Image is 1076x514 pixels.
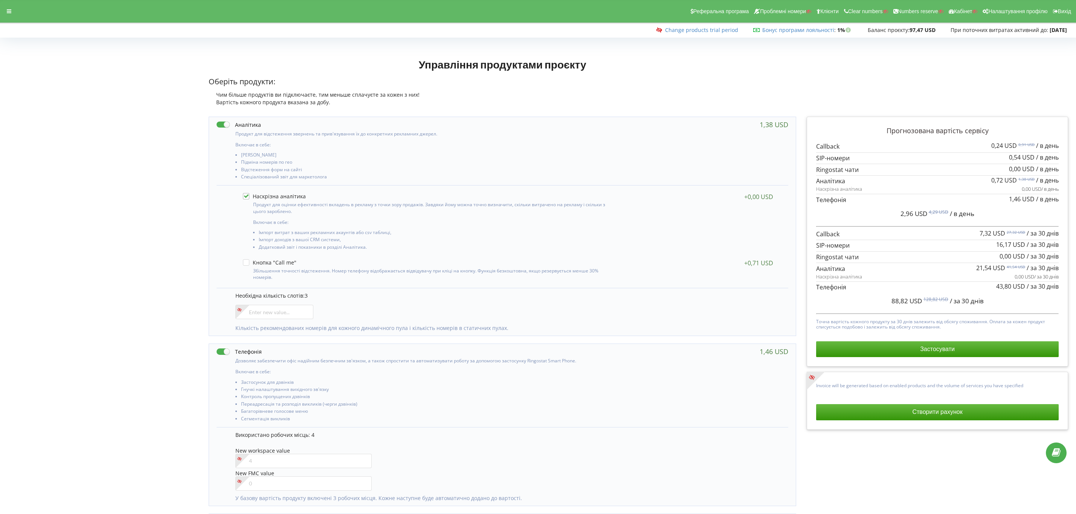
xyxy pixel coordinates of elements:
li: Контроль пропущених дзвінків [241,394,617,401]
input: Enter new value... [235,305,313,319]
span: 21,54 USD [976,264,1005,272]
p: У базову вартість продукту включені 3 робочих місця. Кожне наступне буде автоматично додано до ва... [235,494,781,502]
span: New FMC value [235,470,274,477]
sup: 0,91 USD [1018,142,1035,147]
span: / в день [950,209,974,218]
span: Налаштування профілю [988,8,1047,14]
p: Прогнозована вартість сервісу [816,126,1059,136]
span: / за 30 днів [1027,252,1059,260]
label: Аналітика [217,121,261,129]
p: Callback [816,230,1059,239]
li: Імпорт витрат з ваших рекламних акаунтів або csv таблиці, [259,230,614,237]
span: / за 30 днів [950,297,984,305]
span: 88,82 USD [891,297,922,305]
p: Включає в себе: [253,219,614,225]
li: Підміна номерів по гео [241,160,617,167]
sup: 4,29 USD [929,209,948,215]
span: 1,46 USD [1009,195,1035,203]
strong: 97,47 USD [910,26,936,33]
span: Кабінет [954,8,972,14]
div: 1,38 USD [760,121,788,128]
li: Додатковий звіт і показники в розділі Аналітика. [259,245,614,252]
p: SIP-номери [816,154,1059,163]
span: Використано робочих місць: 4 [235,431,314,438]
li: Переадресація та розподіл викликів (черги дзвінків) [241,401,617,409]
span: / в день [1041,186,1059,192]
span: 0,00 USD [1000,252,1025,260]
li: Гнучкі налаштування вихідного зв'язку [241,387,617,394]
span: 43,80 USD [996,282,1025,290]
sup: 128,82 USD [923,296,948,303]
span: : [762,26,836,33]
strong: [DATE] [1050,26,1067,33]
p: Збільшення точності відстеження. Номер телефону відображається відвідувачу при кліці на кнопку. Ф... [253,268,614,280]
div: Вартість кожного продукта вказана за добу. [209,99,796,106]
div: Чим більше продуктів ви підключаєте, тим меньше сплачуєте за кожен з них! [209,91,796,99]
span: При поточних витратах активний до: [951,26,1048,33]
a: Change products trial period [665,26,738,33]
p: 0,00 USD [1015,273,1059,280]
p: SIP-номери [816,241,1059,250]
p: Ringostat чати [816,166,1059,174]
strong: 1% [837,26,853,33]
sup: 1,38 USD [1018,176,1035,182]
span: Клієнти [820,8,839,14]
p: Invoice will be generated based on enabled products and the volume of services you have specified [816,381,1059,388]
span: / в день [1036,153,1059,161]
span: Clear numbers [848,8,883,14]
span: / за 30 днів [1027,229,1059,237]
p: Аналітика [816,177,1059,186]
span: 0,24 USD [991,141,1017,150]
span: New workspace value [235,447,290,454]
span: 16,17 USD [996,240,1025,249]
span: 0,54 USD [1009,153,1035,161]
span: / за 30 днів [1034,273,1059,280]
span: Вихід [1058,8,1071,14]
p: Ringostat чати [816,253,1059,262]
p: Телефонія [816,196,1059,204]
p: Кількість рекомендованих номерів для кожного динамічного пула і кількість номерів в статичних пулах. [235,324,781,332]
p: Оберіть продукти: [209,76,796,87]
span: / за 30 днів [1027,264,1059,272]
li: Імпорт доходів з вашої CRM системи, [259,237,614,244]
span: / в день [1036,165,1059,173]
li: Застосунок для дзвінків [241,380,617,387]
div: 1,46 USD [760,348,788,355]
p: Точна вартість кожного продукту за 30 днів залежить від обсягу споживання. Оплата за кожен продук... [816,317,1059,330]
a: Бонус програми лояльності [762,26,834,33]
div: +0,00 USD [744,193,773,201]
p: Включає в себе: [235,368,617,375]
span: / за 30 днів [1027,282,1059,290]
span: Проблемні номери [760,8,806,14]
input: 4 [235,454,372,468]
li: Багаторівневе голосове меню [241,409,617,416]
p: Аналітика [816,265,1059,273]
span: / в день [1036,141,1059,150]
p: Продукт для оцінки ефективності вкладень в рекламу з точки зору продажів. Завдяки йому можна точн... [253,201,614,214]
label: Кнопка "Call me" [243,259,296,266]
p: 0,00 USD [1022,186,1059,193]
p: Телефонія [816,283,1059,292]
span: Наскрізна аналітика [816,273,862,280]
span: 0,72 USD [991,176,1017,184]
li: Сегментація викликів [241,416,617,423]
input: 0 [235,476,372,491]
button: Створити рахунок [816,404,1059,420]
span: Наскрізна аналітика [816,186,862,193]
p: Дозволяє забезпечити офіс надійним безпечним зв'язком, а також спростити та автоматизувати роботу... [235,357,617,364]
sup: 27,32 USD [1007,230,1025,235]
p: Включає в себе: [235,141,617,148]
p: Callback [816,142,1059,151]
sup: 41,54 USD [1007,264,1025,269]
span: / в день [1036,176,1059,184]
label: Телефонія [217,348,262,356]
div: +0,71 USD [744,259,773,267]
h1: Управління продуктами проєкту [209,58,796,71]
li: [PERSON_NAME] [241,152,617,160]
li: Спеціалізований звіт для маркетолога [241,174,617,181]
span: / в день [1036,195,1059,203]
li: Відстеження форм на сайті [241,167,617,174]
label: Наскрізна аналітика [243,193,306,199]
span: Реферальна програма [693,8,749,14]
span: 2,96 USD [900,209,927,218]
